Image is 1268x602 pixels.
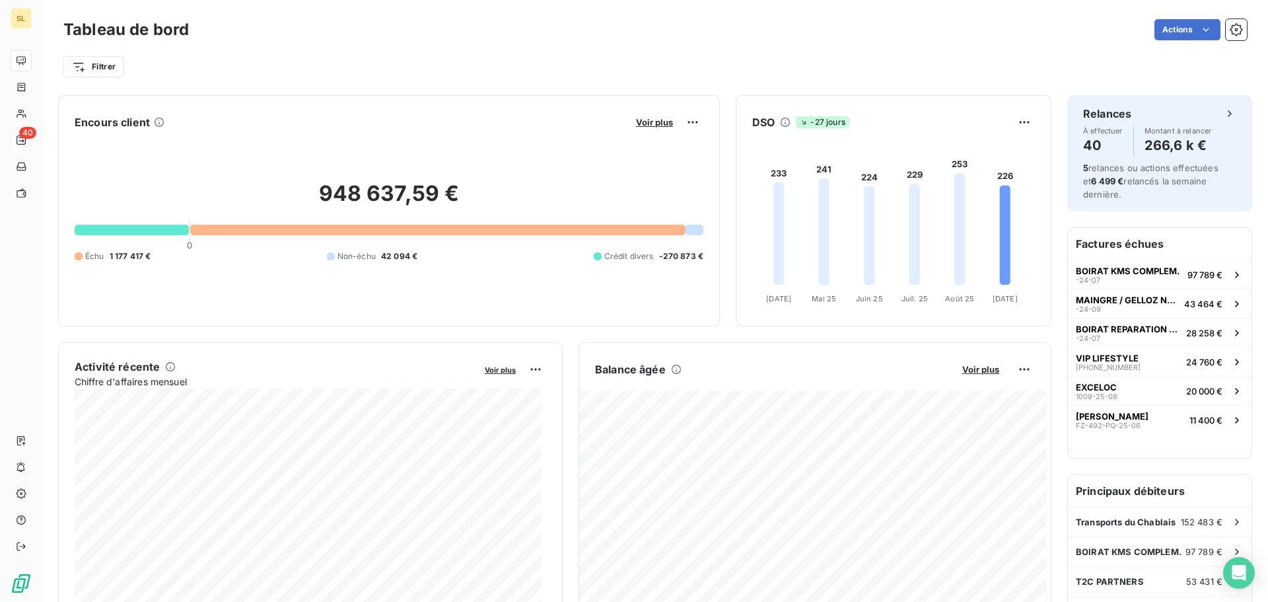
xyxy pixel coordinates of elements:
span: 42 094 € [381,250,417,262]
span: [PERSON_NAME] [1076,411,1148,422]
span: Échu [85,250,104,262]
button: Voir plus [958,363,1003,375]
span: Voir plus [636,117,673,128]
span: VIP LIFESTYLE [1076,353,1139,363]
h2: 948 637,59 € [75,180,703,220]
tspan: [DATE] [993,294,1018,303]
tspan: Août 25 [945,294,974,303]
img: Logo LeanPay [11,573,32,594]
span: Voir plus [962,364,999,375]
span: BOIRAT KMS COMPLEM. [1076,266,1180,276]
tspan: Juil. 25 [901,294,928,303]
div: Open Intercom Messenger [1223,557,1255,589]
span: 24 760 € [1186,357,1222,367]
span: -24-07 [1076,276,1100,284]
div: SL [11,8,32,29]
span: Transports du Chablais [1076,517,1176,527]
h6: Principaux débiteurs [1068,475,1251,507]
span: BOIRAT KMS COMPLEM. [1076,546,1181,557]
span: 1009-25-08 [1076,393,1117,400]
button: [PERSON_NAME]FZ-492-PQ-25-0611 400 € [1068,405,1251,434]
h6: Balance âgée [595,361,666,377]
h6: DSO [752,114,775,130]
span: Crédit divers [604,250,654,262]
button: MAINGRE / GELLOZ NUGGET-24-0943 464 € [1068,289,1251,318]
span: 1 177 417 € [110,250,151,262]
span: EXCELOC [1076,382,1117,393]
span: À effectuer [1083,127,1123,135]
span: Voir plus [485,365,516,375]
button: Voir plus [481,363,520,375]
span: T2C PARTNERS [1076,576,1144,587]
span: Montant à relancer [1145,127,1212,135]
button: BOIRAT KMS COMPLEM.-24-0797 789 € [1068,260,1251,289]
span: 97 789 € [1185,546,1222,557]
button: Actions [1154,19,1220,40]
tspan: [DATE] [766,294,791,303]
span: 28 258 € [1186,328,1222,338]
button: Filtrer [63,56,124,77]
tspan: Mai 25 [812,294,836,303]
span: -27 jours [796,116,849,128]
tspan: Juin 25 [856,294,883,303]
span: 53 431 € [1186,576,1222,587]
button: BOIRAT REPARATION VEHICULE-24-0728 258 € [1068,318,1251,347]
span: -270 873 € [659,250,704,262]
span: 43 464 € [1184,299,1222,309]
button: VIP LIFESTYLE[PHONE_NUMBER]24 760 € [1068,347,1251,376]
button: Voir plus [632,116,677,128]
span: 97 789 € [1187,270,1222,280]
h6: Factures échues [1068,228,1251,260]
h6: Relances [1083,106,1131,122]
h4: 266,6 k € [1145,135,1212,156]
span: 152 483 € [1181,517,1222,527]
span: 0 [187,240,192,250]
span: 5 [1083,163,1088,173]
h4: 40 [1083,135,1123,156]
span: -24-07 [1076,334,1100,342]
h3: Tableau de bord [63,18,189,42]
span: -24-09 [1076,305,1101,313]
span: relances ou actions effectuées et relancés la semaine dernière. [1083,163,1218,200]
span: 6 499 € [1091,176,1123,186]
button: EXCELOC1009-25-0820 000 € [1068,376,1251,405]
span: BOIRAT REPARATION VEHICULE [1076,324,1181,334]
span: 11 400 € [1189,415,1222,426]
span: Non-échu [337,250,376,262]
span: 20 000 € [1186,386,1222,396]
h6: Encours client [75,114,150,130]
span: Chiffre d'affaires mensuel [75,375,475,389]
span: [PHONE_NUMBER] [1076,363,1141,371]
h6: Activité récente [75,359,160,375]
span: MAINGRE / GELLOZ NUGGET [1076,295,1179,305]
span: 40 [19,127,36,139]
span: FZ-492-PQ-25-06 [1076,422,1141,430]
